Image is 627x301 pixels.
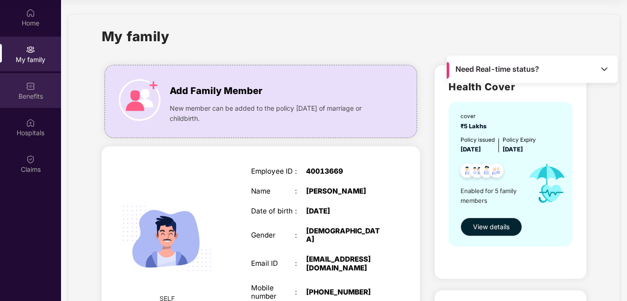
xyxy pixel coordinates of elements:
img: svg+xml;base64,PHN2ZyBpZD0iSG9tZSIgeG1sbnM9Imh0dHA6Ly93d3cudzMub3JnLzIwMDAvc3ZnIiB3aWR0aD0iMjAiIG... [26,8,35,18]
div: : [295,167,306,176]
span: Enabled for 5 family members [461,186,520,205]
span: [DATE] [503,146,523,153]
img: svg+xml;base64,PHN2ZyB4bWxucz0iaHR0cDovL3d3dy53My5vcmcvMjAwMC9zdmciIHdpZHRoPSIyMjQiIGhlaWdodD0iMT... [112,183,222,294]
div: Gender [251,231,295,239]
img: icon [520,154,574,213]
h1: My family [102,26,170,47]
button: View details [461,218,522,236]
img: svg+xml;base64,PHN2ZyBpZD0iQ2xhaW0iIHhtbG5zPSJodHRwOi8vd3d3LnczLm9yZy8yMDAwL3N2ZyIgd2lkdGg9IjIwIi... [26,155,35,164]
div: cover [461,112,489,120]
div: [DATE] [306,207,383,215]
div: [PHONE_NUMBER] [306,288,383,296]
div: Email ID [251,259,295,268]
span: Add Family Member [170,84,262,98]
h2: Health Cover [449,79,572,94]
div: Date of birth [251,207,295,215]
span: ₹5 Lakhs [461,123,489,130]
span: [DATE] [461,146,481,153]
img: Toggle Icon [600,64,609,74]
img: svg+xml;base64,PHN2ZyBpZD0iQmVuZWZpdHMiIHhtbG5zPSJodHRwOi8vd3d3LnczLm9yZy8yMDAwL3N2ZyIgd2lkdGg9Ij... [26,82,35,91]
div: Policy Expiry [503,136,536,144]
div: Policy issued [461,136,495,144]
img: svg+xml;base64,PHN2ZyB3aWR0aD0iMjAiIGhlaWdodD0iMjAiIHZpZXdCb3g9IjAgMCAyMCAyMCIgZmlsbD0ibm9uZSIgeG... [26,45,35,54]
div: : [295,231,306,239]
img: svg+xml;base64,PHN2ZyB4bWxucz0iaHR0cDovL3d3dy53My5vcmcvMjAwMC9zdmciIHdpZHRoPSI0OC45NDMiIGhlaWdodD... [475,161,498,183]
img: svg+xml;base64,PHN2ZyB4bWxucz0iaHR0cDovL3d3dy53My5vcmcvMjAwMC9zdmciIHdpZHRoPSI0OC45NDMiIGhlaWdodD... [485,161,508,183]
div: [PERSON_NAME] [306,187,383,195]
div: Mobile number [251,284,295,301]
div: : [295,259,306,268]
div: 40013669 [306,167,383,176]
div: : [295,288,306,296]
div: Name [251,187,295,195]
div: [EMAIL_ADDRESS][DOMAIN_NAME] [306,255,383,272]
img: icon [119,79,160,121]
div: Employee ID [251,167,295,176]
img: svg+xml;base64,PHN2ZyB4bWxucz0iaHR0cDovL3d3dy53My5vcmcvMjAwMC9zdmciIHdpZHRoPSI0OC45MTUiIGhlaWdodD... [466,161,488,183]
span: Need Real-time status? [455,64,539,74]
div: [DEMOGRAPHIC_DATA] [306,227,383,244]
img: svg+xml;base64,PHN2ZyB4bWxucz0iaHR0cDovL3d3dy53My5vcmcvMjAwMC9zdmciIHdpZHRoPSI0OC45NDMiIGhlaWdodD... [456,161,479,183]
div: : [295,207,306,215]
span: View details [473,222,510,232]
img: svg+xml;base64,PHN2ZyBpZD0iSG9zcGl0YWxzIiB4bWxucz0iaHR0cDovL3d3dy53My5vcmcvMjAwMC9zdmciIHdpZHRoPS... [26,118,35,127]
span: New member can be added to the policy [DATE] of marriage or childbirth. [170,103,383,124]
div: : [295,187,306,195]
